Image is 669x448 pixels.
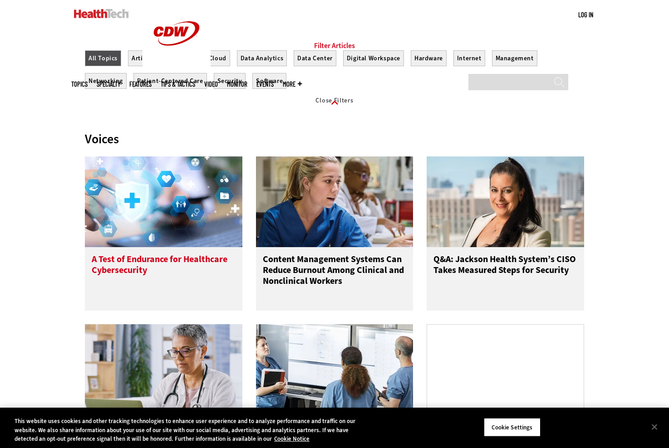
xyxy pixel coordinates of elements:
div: User menu [578,10,593,19]
a: Connie Barrera Q&A: Jackson Health System’s CISO Takes Measured Steps for Security [427,156,584,311]
img: Doctors reviewing information boards [256,324,413,415]
img: Healthcare cybersecurity [85,156,242,247]
a: Healthcare cybersecurity A Test of Endurance for Healthcare Cybersecurity [85,156,242,311]
div: Voices [85,131,584,147]
a: MonITor [227,81,247,88]
img: Home [74,9,129,18]
button: Cookie Settings [484,418,541,437]
button: Close [644,417,664,437]
a: Tips & Tactics [161,81,195,88]
img: Connie Barrera [427,156,584,247]
a: Video [204,81,218,88]
a: Log in [578,10,593,19]
a: CDW [143,60,211,69]
h3: Content Management Systems Can Reduce Burnout Among Clinical and Nonclinical Workers [263,254,407,290]
a: Events [256,81,274,88]
div: This website uses cookies and other tracking technologies to enhance user experience and to analy... [15,417,368,443]
img: nurses talk in front of desktop computer [256,156,413,247]
span: Specialty [97,81,120,88]
span: More [283,81,302,88]
a: Close Filters [315,97,353,117]
h3: A Test of Endurance for Healthcare Cybersecurity [92,254,236,290]
img: doctor on laptop [85,324,242,415]
a: More information about your privacy [274,435,310,443]
a: Features [129,81,152,88]
a: nurses talk in front of desktop computer Content Management Systems Can Reduce Burnout Among Clin... [256,156,413,311]
h3: Q&A: Jackson Health System’s CISO Takes Measured Steps for Security [433,254,577,290]
span: Topics [71,81,88,88]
